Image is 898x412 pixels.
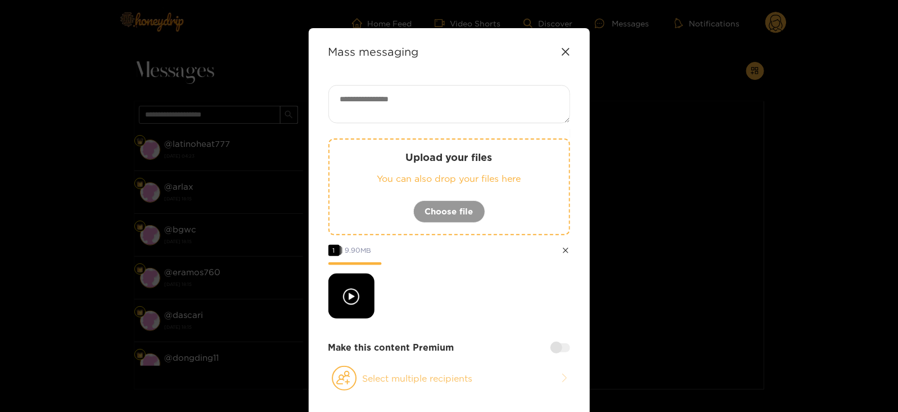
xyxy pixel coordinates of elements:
span: 1 [328,245,340,256]
p: You can also drop your files here [352,172,547,185]
button: Choose file [413,200,485,223]
p: Upload your files [352,151,547,164]
strong: Mass messaging [328,45,419,58]
strong: Make this content Premium [328,341,454,354]
span: 9.90 MB [345,247,372,254]
button: Select multiple recipients [328,365,570,391]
